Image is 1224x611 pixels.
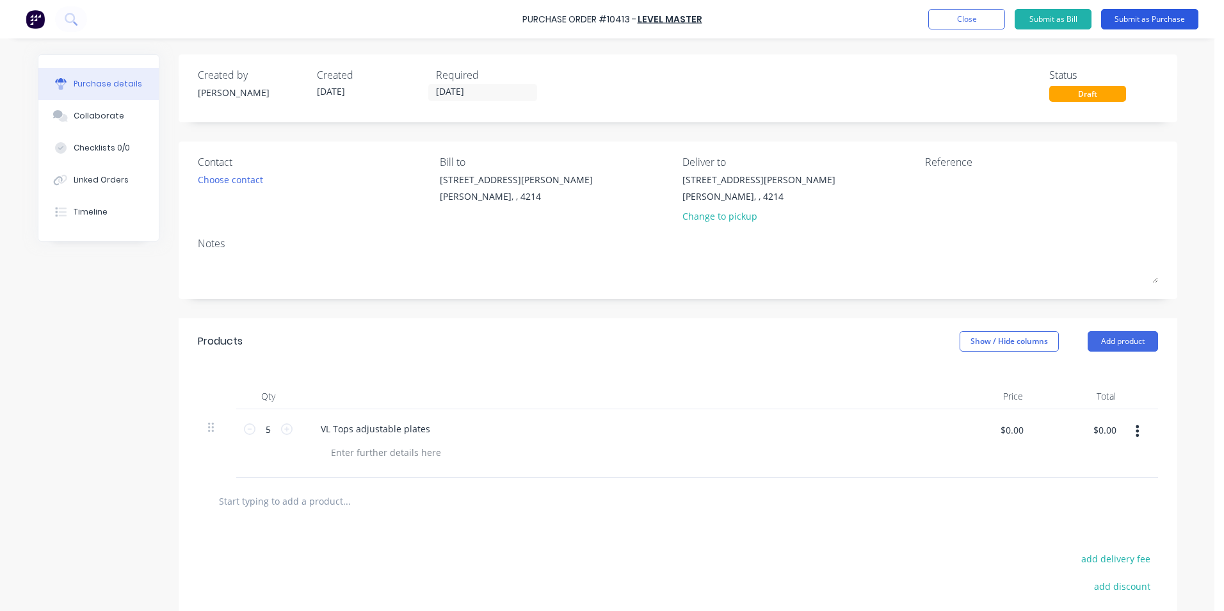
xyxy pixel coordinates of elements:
[38,100,159,132] button: Collaborate
[682,209,835,223] div: Change to pickup
[74,110,124,122] div: Collaborate
[38,132,159,164] button: Checklists 0/0
[1015,9,1091,29] button: Submit as Bill
[1087,578,1158,594] button: add discount
[1049,86,1126,102] div: Draft
[638,13,702,26] a: level master
[1049,67,1158,83] div: Status
[236,384,300,409] div: Qty
[928,9,1005,29] button: Close
[198,67,307,83] div: Created by
[960,331,1059,352] button: Show / Hide columns
[198,154,431,170] div: Contact
[74,78,142,90] div: Purchase details
[218,488,474,514] input: Start typing to add a product...
[74,206,108,218] div: Timeline
[198,86,307,99] div: [PERSON_NAME]
[310,420,440,438] div: VL Tops adjustable plates
[317,67,426,83] div: Created
[925,154,1158,170] div: Reference
[38,164,159,196] button: Linked Orders
[198,236,1158,251] div: Notes
[198,173,263,186] div: Choose contact
[940,384,1033,409] div: Price
[1101,9,1198,29] button: Submit as Purchase
[436,67,545,83] div: Required
[38,196,159,228] button: Timeline
[440,154,673,170] div: Bill to
[440,173,593,186] div: [STREET_ADDRESS][PERSON_NAME]
[26,10,45,29] img: Factory
[440,190,593,203] div: [PERSON_NAME], , 4214
[682,190,835,203] div: [PERSON_NAME], , 4214
[1033,384,1126,409] div: Total
[74,142,130,154] div: Checklists 0/0
[38,68,159,100] button: Purchase details
[198,334,243,349] div: Products
[522,13,636,26] div: Purchase Order #10413 -
[1074,550,1158,567] button: add delivery fee
[1088,331,1158,352] button: Add product
[74,174,129,186] div: Linked Orders
[682,173,835,186] div: [STREET_ADDRESS][PERSON_NAME]
[682,154,915,170] div: Deliver to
